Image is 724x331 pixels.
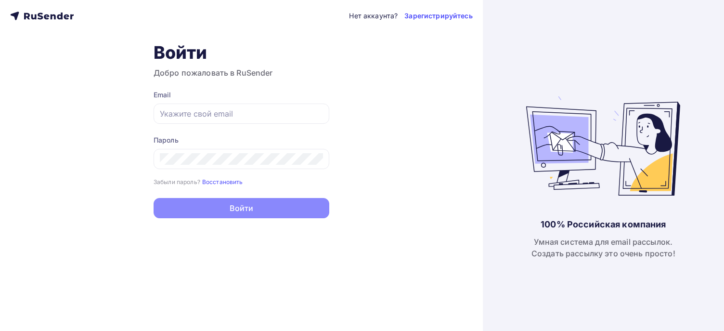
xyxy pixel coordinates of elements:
a: Зарегистрируйтесь [404,11,472,21]
div: Нет аккаунта? [349,11,398,21]
div: Умная система для email рассылок. Создать рассылку это очень просто! [531,236,675,259]
small: Восстановить [202,178,243,185]
div: Email [154,90,329,100]
h3: Добро пожаловать в RuSender [154,67,329,79]
div: 100% Российская компания [541,219,666,230]
small: Забыли пароль? [154,178,200,185]
h1: Войти [154,42,329,63]
a: Восстановить [202,177,243,185]
input: Укажите свой email [160,108,323,119]
div: Пароль [154,135,329,145]
button: Войти [154,198,329,218]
